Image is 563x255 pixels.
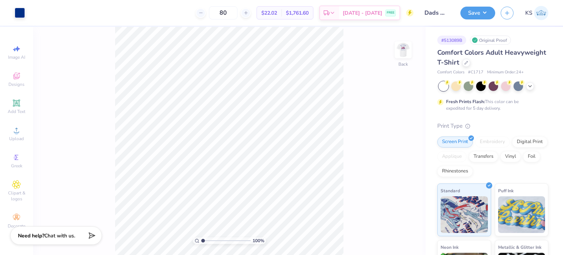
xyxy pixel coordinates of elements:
[419,6,455,20] input: Untitled Design
[498,243,541,251] span: Metallic & Glitter Ink
[469,151,498,162] div: Transfers
[437,136,473,147] div: Screen Print
[441,187,460,194] span: Standard
[396,43,411,57] img: Back
[4,190,29,202] span: Clipart & logos
[9,136,24,142] span: Upload
[487,69,524,76] span: Minimum Order: 24 +
[534,6,548,20] img: Karun Salgotra
[261,9,277,17] span: $22.02
[209,6,238,19] input: – –
[525,9,532,17] span: KS
[525,6,548,20] a: KS
[398,61,408,68] div: Back
[441,243,459,251] span: Neon Ink
[460,7,495,19] button: Save
[446,98,536,112] div: This color can be expedited for 5 day delivery.
[498,187,514,194] span: Puff Ink
[500,151,521,162] div: Vinyl
[437,48,546,67] span: Comfort Colors Adult Heavyweight T-Shirt
[441,196,488,233] img: Standard
[437,166,473,177] div: Rhinestones
[470,36,511,45] div: Original Proof
[44,232,75,239] span: Chat with us.
[343,9,382,17] span: [DATE] - [DATE]
[8,109,25,114] span: Add Text
[446,99,485,105] strong: Fresh Prints Flash:
[11,163,22,169] span: Greek
[498,196,545,233] img: Puff Ink
[437,69,464,76] span: Comfort Colors
[475,136,510,147] div: Embroidery
[437,36,466,45] div: # 513089B
[512,136,548,147] div: Digital Print
[437,122,548,130] div: Print Type
[468,69,483,76] span: # C1717
[437,151,467,162] div: Applique
[286,9,309,17] span: $1,761.60
[8,223,25,229] span: Decorate
[523,151,540,162] div: Foil
[8,54,25,60] span: Image AI
[8,81,25,87] span: Designs
[253,237,264,244] span: 100 %
[18,232,44,239] strong: Need help?
[387,10,394,15] span: FREE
